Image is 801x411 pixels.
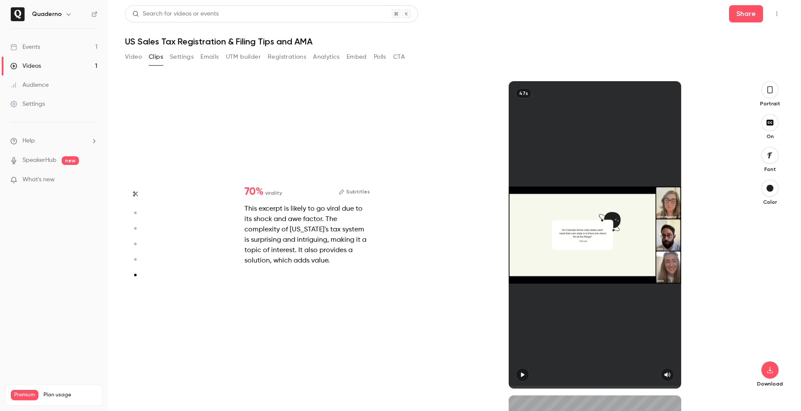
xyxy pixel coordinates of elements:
[200,50,219,64] button: Emails
[62,156,79,165] span: new
[22,136,35,145] span: Help
[393,50,405,64] button: CTA
[32,10,62,19] h6: Quaderno
[10,81,49,89] div: Audience
[265,189,282,197] span: virality
[756,133,784,140] p: On
[125,50,142,64] button: Video
[226,50,261,64] button: UTM builder
[268,50,306,64] button: Registrations
[22,156,56,165] a: SpeakerHub
[10,100,45,108] div: Settings
[756,100,784,107] p: Portrait
[125,36,784,47] h1: US Sales Tax Registration & Filing Tips and AMA
[374,50,386,64] button: Polls
[244,187,263,197] span: 70 %
[756,199,784,205] p: Color
[347,50,367,64] button: Embed
[729,5,763,22] button: Share
[11,7,25,21] img: Quaderno
[244,204,370,266] div: This excerpt is likely to go viral due to its shock and awe factor. The complexity of [US_STATE]'...
[339,187,370,197] button: Subtitles
[313,50,340,64] button: Analytics
[10,136,97,145] li: help-dropdown-opener
[756,380,784,387] p: Download
[770,7,784,21] button: Top Bar Actions
[11,390,38,400] span: Premium
[170,50,194,64] button: Settings
[22,175,55,184] span: What's new
[756,166,784,173] p: Font
[44,392,97,398] span: Plan usage
[132,9,219,19] div: Search for videos or events
[149,50,163,64] button: Clips
[10,43,40,51] div: Events
[10,62,41,70] div: Videos
[87,176,97,184] iframe: Noticeable Trigger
